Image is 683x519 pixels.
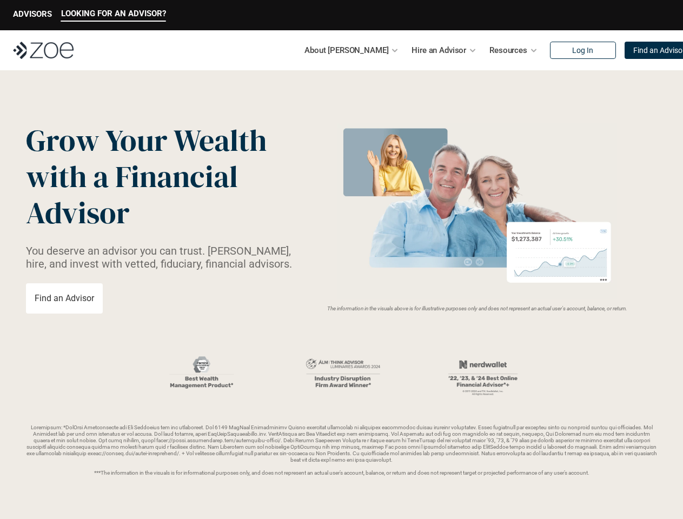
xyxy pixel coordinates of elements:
[572,46,593,55] p: Log In
[26,424,657,476] p: Loremipsum: *DolOrsi Ametconsecte adi Eli Seddoeius tem inc utlaboreet. Dol 6149 MagNaal Enimadmi...
[327,305,627,311] em: The information in the visuals above is for illustrative purposes only and does not represent an ...
[489,42,527,58] p: Resources
[550,42,616,59] a: Log In
[26,244,297,270] p: You deserve an advisor you can trust. [PERSON_NAME], hire, and invest with vetted, fiduciary, fin...
[13,9,52,19] p: ADVISORS
[61,9,166,18] p: LOOKING FOR AN ADVISOR?
[26,156,244,234] span: with a Financial Advisor
[304,42,388,58] p: About [PERSON_NAME]
[412,42,466,58] p: Hire an Advisor
[35,293,94,303] p: Find an Advisor
[26,283,103,314] a: Find an Advisor
[26,119,267,161] span: Grow Your Wealth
